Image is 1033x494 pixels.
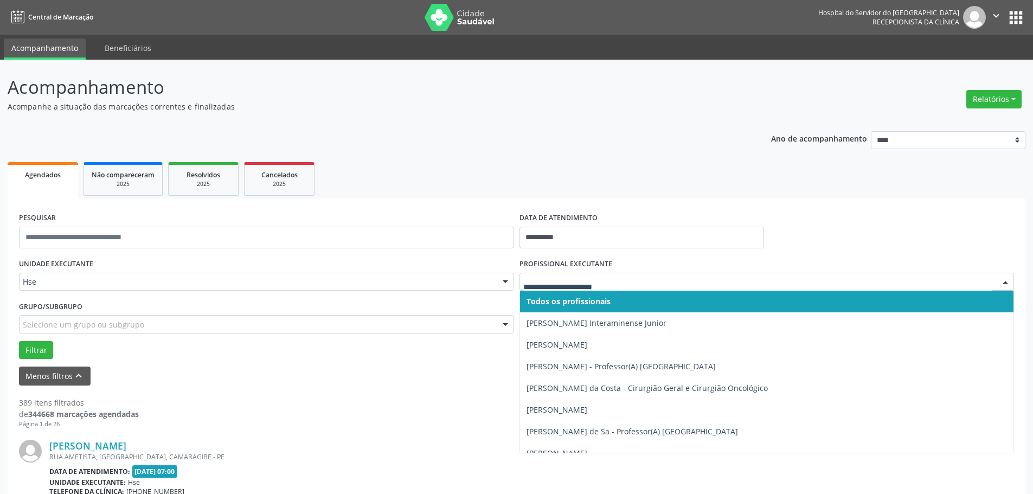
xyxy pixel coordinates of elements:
[872,17,959,27] span: Recepcionista da clínica
[527,405,587,415] span: [PERSON_NAME]
[966,90,1022,108] button: Relatórios
[527,426,738,437] span: [PERSON_NAME] de Sa - Professor(A) [GEOGRAPHIC_DATA]
[19,298,82,315] label: Grupo/Subgrupo
[527,448,587,458] span: [PERSON_NAME]
[1006,8,1025,27] button: apps
[771,131,867,145] p: Ano de acompanhamento
[19,408,139,420] div: de
[519,256,612,273] label: PROFISSIONAL EXECUTANTE
[818,8,959,17] div: Hospital do Servidor do [GEOGRAPHIC_DATA]
[990,10,1002,22] i: 
[527,383,768,393] span: [PERSON_NAME] da Costa - Cirurgião Geral e Cirurgião Oncológico
[527,361,716,371] span: [PERSON_NAME] - Professor(A) [GEOGRAPHIC_DATA]
[176,180,230,188] div: 2025
[49,452,851,461] div: RUA AMETISTA, [GEOGRAPHIC_DATA], CAMARAGIBE - PE
[19,440,42,463] img: img
[527,296,611,306] span: Todos os profissionais
[19,367,91,386] button: Menos filtroskeyboard_arrow_up
[92,180,155,188] div: 2025
[25,170,61,179] span: Agendados
[252,180,306,188] div: 2025
[132,465,178,478] span: [DATE] 07:00
[19,420,139,429] div: Página 1 de 26
[23,319,144,330] span: Selecione um grupo ou subgrupo
[963,6,986,29] img: img
[28,409,139,419] strong: 344668 marcações agendadas
[19,341,53,360] button: Filtrar
[8,8,93,26] a: Central de Marcação
[128,478,140,487] span: Hse
[4,39,86,60] a: Acompanhamento
[19,210,56,227] label: PESQUISAR
[23,277,492,287] span: Hse
[97,39,159,57] a: Beneficiários
[19,397,139,408] div: 389 itens filtrados
[8,74,720,101] p: Acompanhamento
[49,440,126,452] a: [PERSON_NAME]
[19,256,93,273] label: UNIDADE EXECUTANTE
[519,210,598,227] label: DATA DE ATENDIMENTO
[986,6,1006,29] button: 
[527,318,666,328] span: [PERSON_NAME] Interaminense Junior
[49,478,126,487] b: Unidade executante:
[187,170,220,179] span: Resolvidos
[8,101,720,112] p: Acompanhe a situação das marcações correntes e finalizadas
[73,370,85,382] i: keyboard_arrow_up
[261,170,298,179] span: Cancelados
[49,467,130,476] b: Data de atendimento:
[92,170,155,179] span: Não compareceram
[527,339,587,350] span: [PERSON_NAME]
[28,12,93,22] span: Central de Marcação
